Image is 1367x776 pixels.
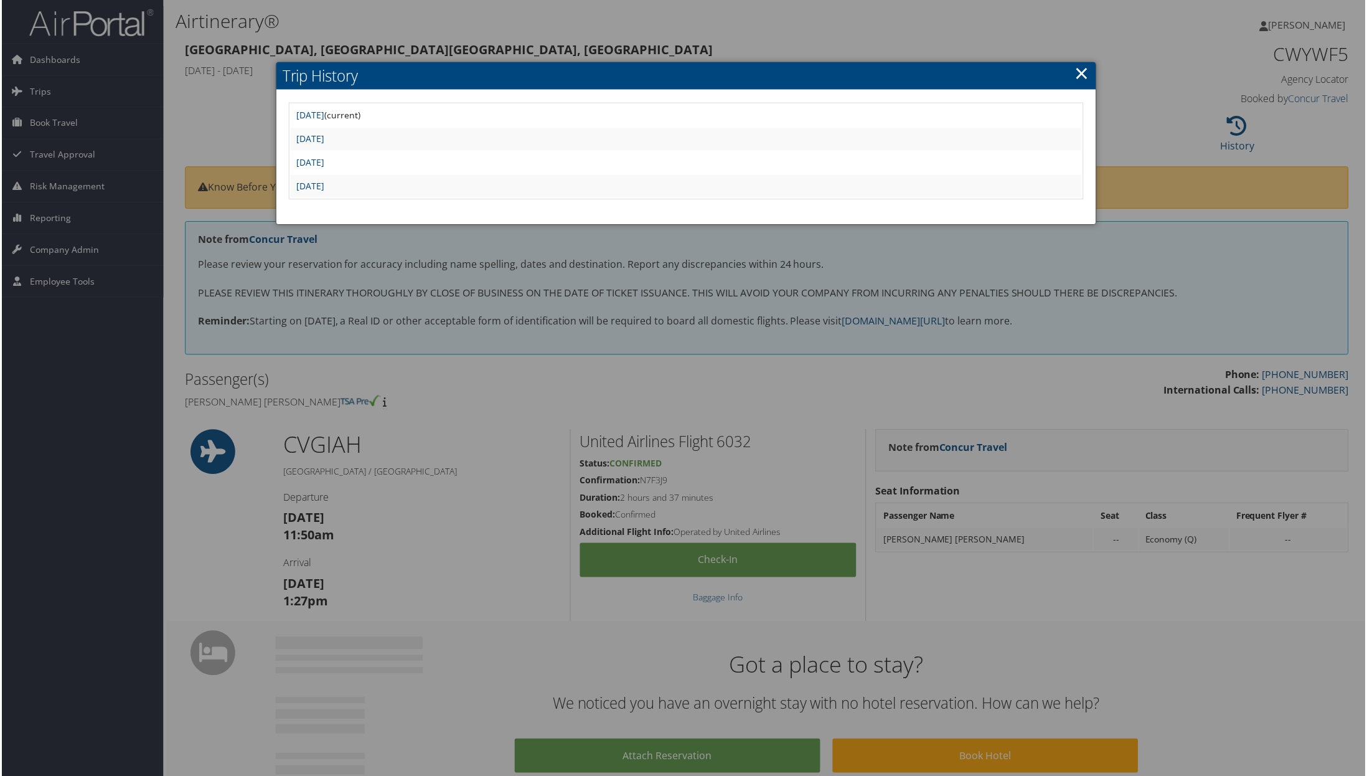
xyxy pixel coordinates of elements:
[1076,60,1090,85] a: ×
[275,62,1097,90] h2: Trip History
[296,181,324,192] a: [DATE]
[296,157,324,169] a: [DATE]
[289,105,1083,127] td: (current)
[296,110,324,121] a: [DATE]
[296,133,324,145] a: [DATE]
